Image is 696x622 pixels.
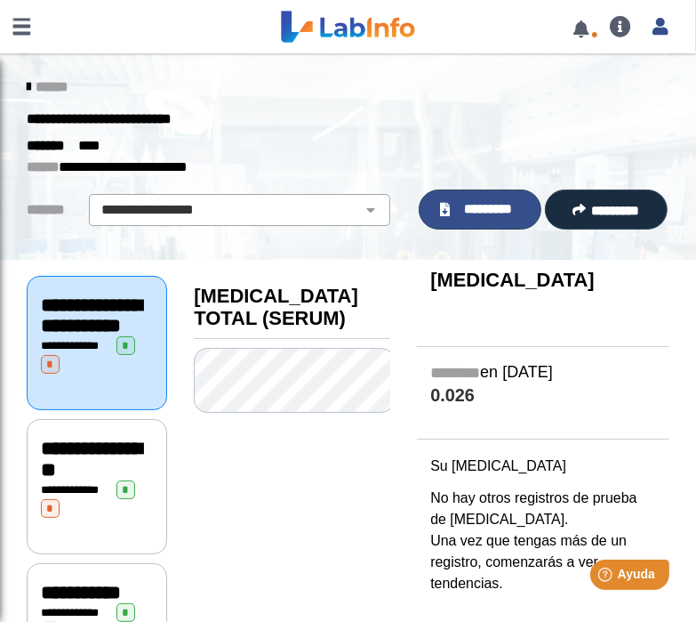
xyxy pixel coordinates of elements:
h4: 0.026 [430,385,656,408]
p: Su [MEDICAL_DATA] [430,456,656,477]
h5: en [DATE] [430,363,656,384]
b: [MEDICAL_DATA] [430,269,595,291]
b: [MEDICAL_DATA] TOTAL (SERUM) [194,285,358,329]
iframe: Help widget launcher [538,553,676,602]
p: No hay otros registros de prueba de [MEDICAL_DATA]. Una vez que tengas más de un registro, comenz... [430,488,656,594]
